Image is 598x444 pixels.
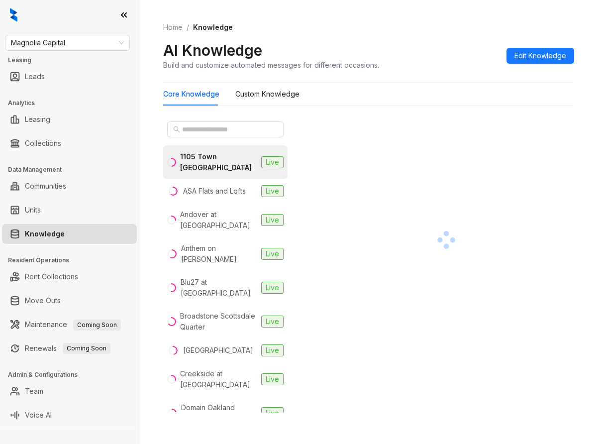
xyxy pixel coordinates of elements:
span: Live [261,248,284,260]
li: Maintenance [2,315,137,334]
li: Move Outs [2,291,137,311]
span: Live [261,156,284,168]
h3: Resident Operations [8,256,139,265]
a: RenewalsComing Soon [25,338,110,358]
a: Rent Collections [25,267,78,287]
div: ASA Flats and Lofts [183,186,246,197]
li: Rent Collections [2,267,137,287]
div: Broadstone Scottsdale Quarter [180,311,257,333]
span: Magnolia Capital [11,35,124,50]
img: logo [10,8,17,22]
li: Team [2,381,137,401]
h3: Analytics [8,99,139,108]
div: Creekside at [GEOGRAPHIC_DATA] [180,368,257,390]
span: Live [261,344,284,356]
span: Live [261,373,284,385]
h3: Data Management [8,165,139,174]
li: Collections [2,133,137,153]
div: [GEOGRAPHIC_DATA] [183,345,253,356]
li: Knowledge [2,224,137,244]
li: Communities [2,176,137,196]
li: / [187,22,189,33]
div: Blu27 at [GEOGRAPHIC_DATA] [181,277,257,299]
li: Voice AI [2,405,137,425]
h3: Admin & Configurations [8,370,139,379]
li: Units [2,200,137,220]
button: Edit Knowledge [506,48,574,64]
a: Team [25,381,43,401]
span: Knowledge [193,23,233,31]
span: Live [261,407,284,419]
span: Coming Soon [73,320,121,331]
a: Communities [25,176,66,196]
span: Live [261,214,284,226]
a: Leads [25,67,45,87]
a: Move Outs [25,291,61,311]
div: Domain Oakland Apartments [181,402,257,424]
h3: Leasing [8,56,139,65]
a: Voice AI [25,405,52,425]
span: search [173,126,180,133]
li: Leasing [2,110,137,129]
span: Live [261,185,284,197]
span: Edit Knowledge [514,50,566,61]
div: Build and customize automated messages for different occasions. [163,60,379,70]
a: Units [25,200,41,220]
span: Live [261,316,284,328]
a: Home [161,22,185,33]
a: Leasing [25,110,50,129]
div: Anthem on [PERSON_NAME] [181,243,257,265]
div: Andover at [GEOGRAPHIC_DATA] [180,209,257,231]
div: Custom Knowledge [235,89,299,100]
div: 1105 Town [GEOGRAPHIC_DATA] [180,151,257,173]
a: Knowledge [25,224,65,244]
span: Live [261,282,284,294]
a: Collections [25,133,61,153]
div: Core Knowledge [163,89,219,100]
li: Leads [2,67,137,87]
span: Coming Soon [63,343,110,354]
li: Renewals [2,338,137,358]
h2: AI Knowledge [163,41,262,60]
